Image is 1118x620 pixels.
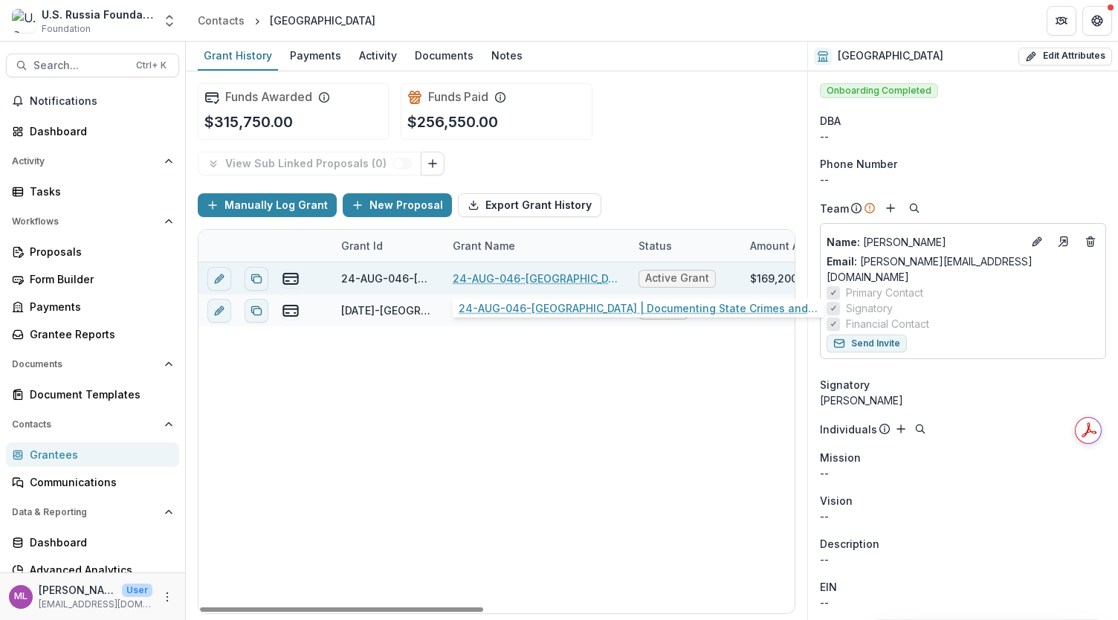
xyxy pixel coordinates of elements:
[6,382,179,407] a: Document Templates
[1028,233,1046,251] button: Edit
[630,230,741,262] div: Status
[122,584,152,597] p: User
[332,230,444,262] div: Grant Id
[30,184,167,199] div: Tasks
[750,303,813,318] div: $146,550.00
[30,244,167,259] div: Proposals
[12,507,158,517] span: Data & Reporting
[158,588,176,606] button: More
[827,234,1022,250] a: Name: [PERSON_NAME]
[133,57,169,74] div: Ctrl + K
[198,45,278,66] div: Grant History
[444,230,630,262] div: Grant Name
[225,158,392,170] p: View Sub Linked Proposals ( 0 )
[39,598,152,611] p: [EMAIL_ADDRESS][DOMAIN_NAME]
[1082,233,1099,251] button: Deletes
[6,322,179,346] a: Grantee Reports
[741,238,847,254] div: Amount Awarded
[12,156,158,167] span: Activity
[30,447,167,462] div: Grantees
[827,335,907,352] button: Send Invite
[270,13,375,28] div: [GEOGRAPHIC_DATA]
[42,22,91,36] span: Foundation
[458,193,601,217] button: Export Grant History
[12,419,158,430] span: Contacts
[820,579,837,595] p: EIN
[905,199,923,217] button: Search
[353,42,403,71] a: Activity
[485,45,529,66] div: Notes
[30,271,167,287] div: Form Builder
[6,239,179,264] a: Proposals
[6,54,179,77] button: Search...
[645,304,682,317] span: Closed
[820,595,1106,610] div: --
[6,210,179,233] button: Open Workflows
[827,254,1099,285] a: Email: [PERSON_NAME][EMAIL_ADDRESS][DOMAIN_NAME]
[892,420,910,438] button: Add
[827,234,1022,250] p: [PERSON_NAME]
[1018,48,1112,65] button: Edit Attributes
[741,230,853,262] div: Amount Awarded
[198,152,421,175] button: View Sub Linked Proposals (0)
[409,45,479,66] div: Documents
[30,387,167,402] div: Document Templates
[12,9,36,33] img: U.S. Russia Foundation
[407,111,498,133] p: $256,550.00
[453,271,621,286] a: 24-AUG-046-[GEOGRAPHIC_DATA] | Documenting State Crimes and Educating Human Rights II. Processing...
[30,299,167,314] div: Payments
[6,442,179,467] a: Grantees
[12,359,158,369] span: Documents
[820,465,1106,481] p: --
[225,90,312,104] h2: Funds Awarded
[198,13,245,28] div: Contacts
[341,271,435,286] div: 24-AUG-046-[GEOGRAPHIC_DATA]
[42,7,153,22] div: U.S. Russia Foundation
[820,113,841,129] span: DBA
[30,562,167,578] div: Advanced Analytics
[820,129,1106,144] div: --
[820,422,877,437] p: Individuals
[6,149,179,173] button: Open Activity
[6,530,179,555] a: Dashboard
[428,90,488,104] h2: Funds Paid
[159,6,180,36] button: Open entity switcher
[6,267,179,291] a: Form Builder
[453,303,621,318] a: Documenting State Crimes and Educating Human Rights. A New Start for the Archives of Memorial
[284,42,347,71] a: Payments
[33,59,127,72] span: Search...
[820,493,853,508] span: Vision
[827,236,860,248] span: Name :
[820,201,849,216] p: Team
[192,10,251,31] a: Contacts
[820,508,1106,524] p: --
[12,216,158,227] span: Workflows
[30,474,167,490] div: Communications
[820,83,938,98] span: Onboarding Completed
[282,302,300,320] button: view-payments
[332,238,392,254] div: Grant Id
[6,89,179,113] button: Notifications
[30,95,173,108] span: Notifications
[6,352,179,376] button: Open Documents
[846,316,929,332] span: Financial Contact
[207,267,231,291] button: edit
[911,420,929,438] button: Search
[204,111,293,133] p: $315,750.00
[820,536,879,552] span: Description
[353,45,403,66] div: Activity
[198,42,278,71] a: Grant History
[645,272,709,285] span: Active Grant
[6,119,179,143] a: Dashboard
[30,535,167,550] div: Dashboard
[820,393,1106,408] div: [PERSON_NAME]
[820,172,1106,187] div: --
[192,10,381,31] nav: breadcrumb
[198,193,337,217] button: Manually Log Grant
[820,156,897,172] span: Phone Number
[341,303,435,318] div: [DATE]-[GEOGRAPHIC_DATA]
